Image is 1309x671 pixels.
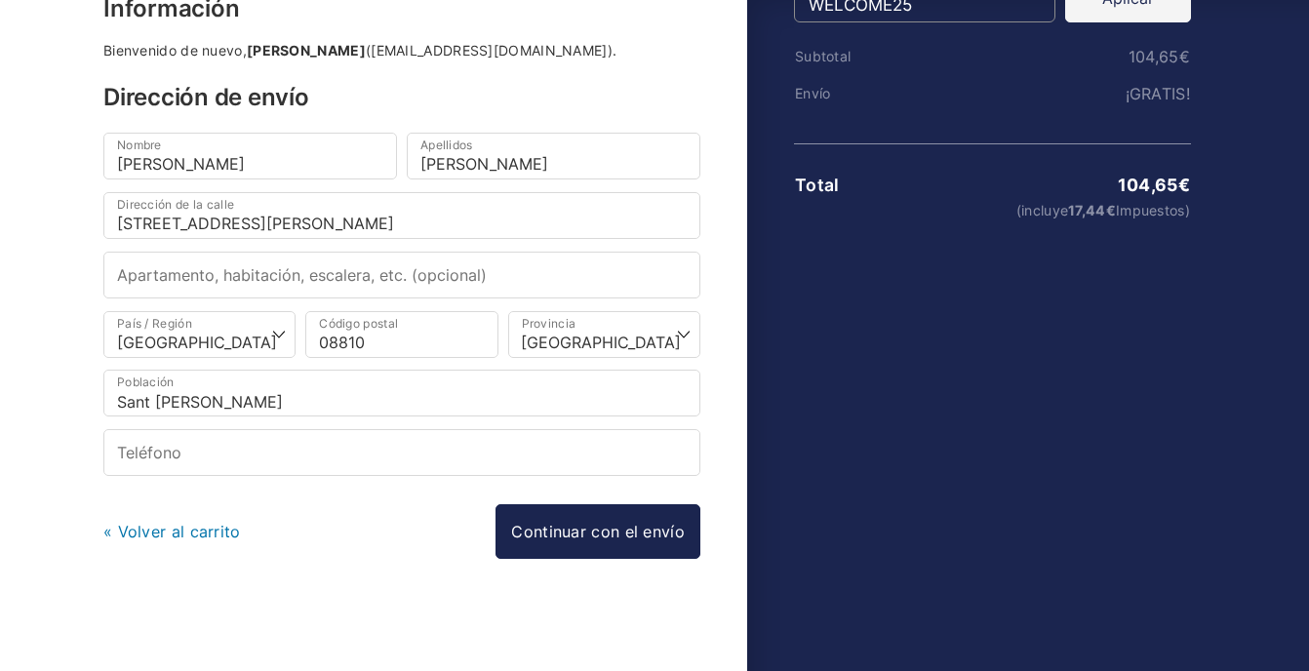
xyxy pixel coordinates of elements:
div: Bienvenido de nuevo, ([EMAIL_ADDRESS][DOMAIN_NAME]). [103,44,700,58]
span: 17,44 [1068,202,1116,218]
a: Continuar con el envío [496,504,700,559]
input: Nombre [103,133,397,179]
input: Dirección de la calle [103,192,700,239]
bdi: 104,65 [1118,175,1190,195]
small: (incluye Impuestos) [928,204,1190,217]
span: € [1179,47,1190,66]
input: Teléfono [103,429,700,476]
strong: [PERSON_NAME] [247,42,366,59]
span: € [1106,202,1116,218]
th: Total [794,176,927,195]
h3: Dirección de envío [103,86,700,109]
a: « Volver al carrito [103,522,241,541]
input: Código postal [305,311,497,358]
input: Apartamento, habitación, escalera, etc. (opcional) [103,252,700,298]
input: Apellidos [407,133,700,179]
td: ¡GRATIS! [927,85,1191,102]
span: € [1178,175,1190,195]
bdi: 104,65 [1129,47,1190,66]
input: Población [103,370,700,416]
th: Subtotal [794,49,927,64]
th: Envío [794,86,927,101]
